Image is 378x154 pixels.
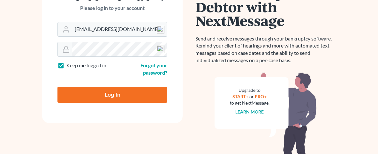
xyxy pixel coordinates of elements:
[236,109,264,114] a: Learn more
[250,94,254,99] span: or
[66,62,106,69] label: Keep me logged in
[157,26,164,33] img: npw-badge-icon-locked.svg
[140,62,167,76] a: Forgot your password?
[57,87,167,103] input: Log In
[195,35,336,64] p: Send and receive messages through your bankruptcy software. Remind your client of hearings and mo...
[233,94,249,99] a: START+
[72,22,167,36] input: Email Address
[57,4,167,12] p: Please log in to your account
[230,100,269,106] div: to get NextMessage.
[157,46,164,53] img: npw-badge-icon-locked.svg
[255,94,267,99] a: PRO+
[230,87,269,93] div: Upgrade to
